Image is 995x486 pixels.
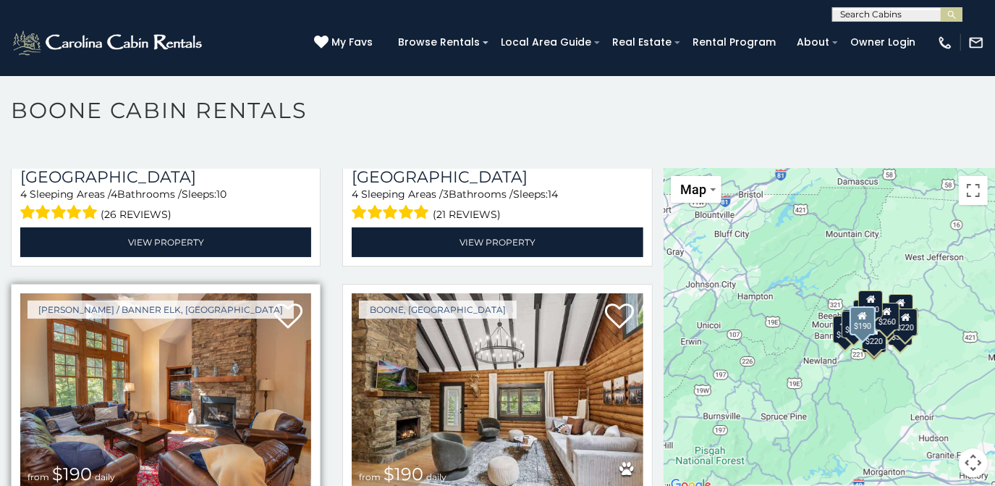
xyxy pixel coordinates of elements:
[893,309,918,336] div: $220
[20,188,27,201] span: 4
[27,472,49,482] span: from
[606,302,635,332] a: Add to favorites
[862,322,886,350] div: $220
[20,187,311,224] div: Sleeping Areas / Bathrooms / Sleeps:
[671,176,721,203] button: Change map style
[352,167,643,187] a: [GEOGRAPHIC_DATA]
[889,294,913,322] div: $235
[352,188,358,201] span: 4
[833,316,858,343] div: $315
[443,188,449,201] span: 3
[391,31,487,54] a: Browse Rentals
[359,301,517,319] a: Boone, [GEOGRAPHIC_DATA]
[842,311,866,338] div: $155
[11,28,206,57] img: White-1-2.png
[27,301,294,319] a: [PERSON_NAME] / Banner Elk, [GEOGRAPHIC_DATA]
[384,464,423,485] span: $190
[959,176,988,205] button: Toggle fullscreen view
[681,182,707,197] span: Map
[331,35,373,50] span: My Favs
[968,35,984,51] img: mail-regular-white.png
[359,472,381,482] span: from
[433,205,501,224] span: (21 reviews)
[548,188,558,201] span: 14
[20,167,311,187] a: [GEOGRAPHIC_DATA]
[314,35,376,51] a: My Favs
[101,205,172,224] span: (26 reviews)
[937,35,953,51] img: phone-regular-white.png
[20,167,311,187] h3: Sleepy Valley Hideaway
[111,188,117,201] span: 4
[494,31,598,54] a: Local Area Guide
[605,31,679,54] a: Real Estate
[843,31,923,54] a: Owner Login
[789,31,837,54] a: About
[95,472,115,482] span: daily
[352,187,643,224] div: Sleeping Areas / Bathrooms / Sleeps:
[875,303,899,330] div: $260
[352,167,643,187] h3: Hillside Haven
[685,31,783,54] a: Rental Program
[352,227,643,257] a: View Property
[858,290,883,318] div: $190
[20,227,311,257] a: View Property
[850,306,876,335] div: $190
[959,448,988,477] button: Map camera controls
[216,188,226,201] span: 10
[52,464,92,485] span: $190
[426,472,446,482] span: daily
